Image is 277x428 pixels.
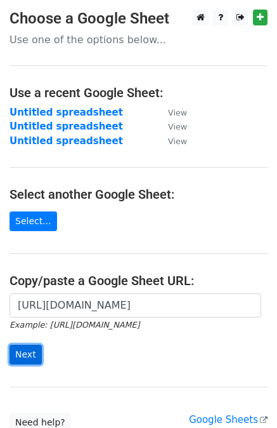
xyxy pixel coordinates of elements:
h4: Select another Google Sheet: [10,187,267,202]
a: View [155,135,187,147]
a: Untitled spreadsheet [10,121,123,132]
h4: Copy/paste a Google Sheet URL: [10,273,267,288]
a: Google Sheets [189,414,267,425]
a: Untitled spreadsheet [10,107,123,118]
small: View [168,122,187,131]
a: Select... [10,211,57,231]
input: Paste your Google Sheet URL here [10,293,261,318]
h4: Use a recent Google Sheet: [10,85,267,100]
a: Untitled spreadsheet [10,135,123,147]
small: View [168,137,187,146]
a: View [155,107,187,118]
input: Next [10,345,42,364]
p: Use one of the options below... [10,33,267,46]
small: Example: [URL][DOMAIN_NAME] [10,320,139,330]
small: View [168,108,187,117]
iframe: Chat Widget [214,367,277,428]
h3: Choose a Google Sheet [10,10,267,28]
a: View [155,121,187,132]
